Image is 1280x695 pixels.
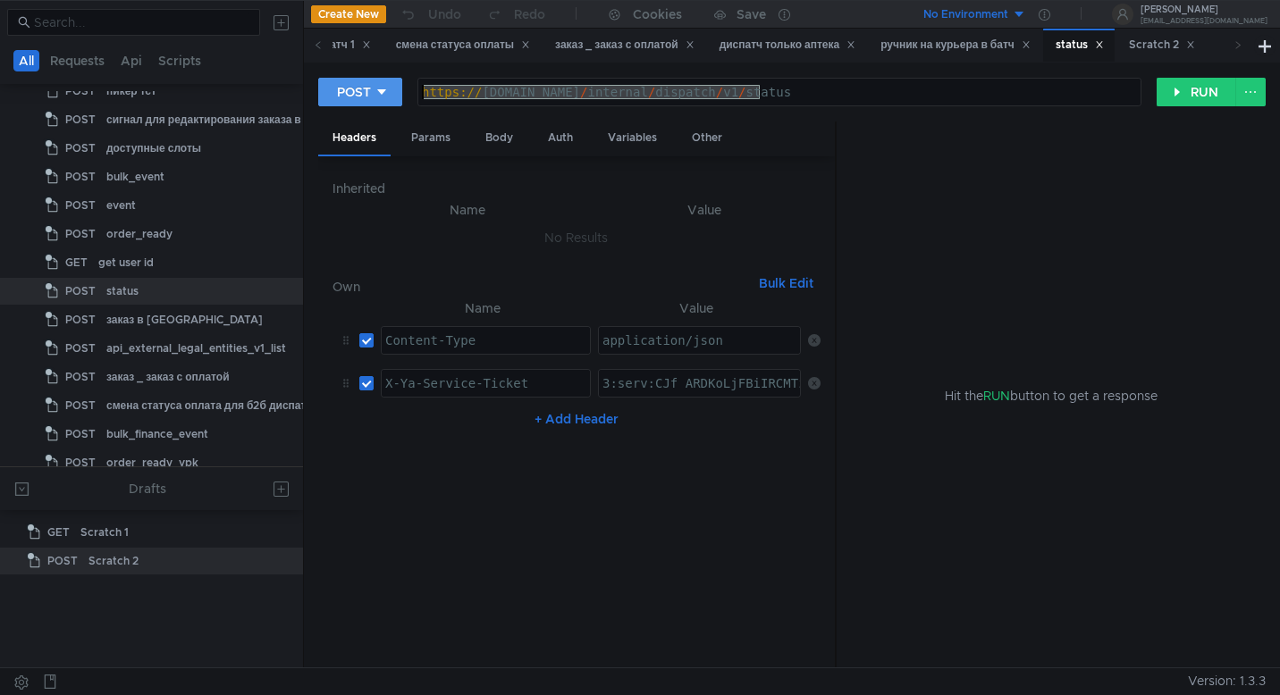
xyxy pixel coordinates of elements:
div: [PERSON_NAME] [1141,5,1267,14]
h6: Own [333,276,752,297]
span: POST [65,106,96,133]
h6: Inherited [333,178,821,199]
div: Scratch 2 [1129,36,1195,54]
div: order_ready_vpk [106,449,198,476]
button: All [13,50,39,71]
div: смена статуса оплаты [396,36,530,54]
div: заказ _ заказ с оплатой [555,36,695,54]
span: POST [65,364,96,390]
span: POST [65,192,96,219]
button: Api [115,50,147,71]
span: GET [65,249,88,276]
button: RUN [1157,78,1236,106]
div: POST [337,82,371,102]
div: ручник на курьера в батч [880,36,1031,54]
button: Bulk Edit [752,272,821,294]
div: диспатч только аптека [720,36,856,54]
div: Auth [534,121,587,155]
div: order_ready [106,221,173,247]
div: No Environment [923,6,1008,23]
div: Undo [428,4,461,25]
div: Scratch 1 [80,519,129,546]
div: Cookies [633,4,682,25]
th: Name [347,199,588,221]
div: доступные слоты [106,135,201,162]
span: POST [65,78,96,105]
div: Other [678,121,737,155]
span: Version: 1.3.3 [1188,668,1266,694]
div: Scratch 2 [88,548,139,574]
input: Search... [34,13,249,32]
span: POST [65,163,96,190]
div: get user id [98,249,154,276]
div: заказ в [GEOGRAPHIC_DATA] [106,306,263,333]
div: Params [397,121,465,155]
button: Create New [311,5,386,23]
div: пикер тст [106,78,156,105]
div: event [106,192,136,219]
div: заказ _ заказ с оплатой [106,364,230,390]
div: смена статуса оплата для б2б диспатча [106,392,318,419]
div: сигнал для редактирования заказа в обычном тестинге [106,106,401,133]
nz-embed-empty: No Results [544,230,608,246]
div: bulk_event [106,163,164,190]
div: Headers [318,121,391,156]
span: POST [65,306,96,333]
div: Body [471,121,527,155]
span: POST [65,278,96,305]
span: POST [47,548,78,574]
span: POST [65,221,96,247]
div: [EMAIL_ADDRESS][DOMAIN_NAME] [1141,18,1267,24]
span: POST [65,392,96,419]
button: POST [318,78,402,106]
button: Requests [45,50,110,71]
div: Save [737,8,766,21]
div: Drafts [129,478,166,499]
span: POST [65,449,96,476]
div: Variables [594,121,671,155]
div: status [106,278,139,305]
span: Hit the button to get a response [945,386,1158,406]
span: GET [47,519,70,546]
span: POST [65,135,96,162]
button: Undo [386,1,474,28]
div: status [1056,36,1104,54]
div: api_external_legal_entities_v1_list [106,335,286,362]
th: Value [588,199,821,221]
th: Value [591,297,801,319]
div: bulk_finance_event [106,421,208,448]
span: POST [65,335,96,362]
span: RUN [983,388,1010,404]
div: Redo [514,4,545,25]
span: POST [65,421,96,448]
button: + Add Header [527,408,626,430]
th: Name [374,297,591,319]
button: Scripts [153,50,206,71]
button: Redo [474,1,558,28]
